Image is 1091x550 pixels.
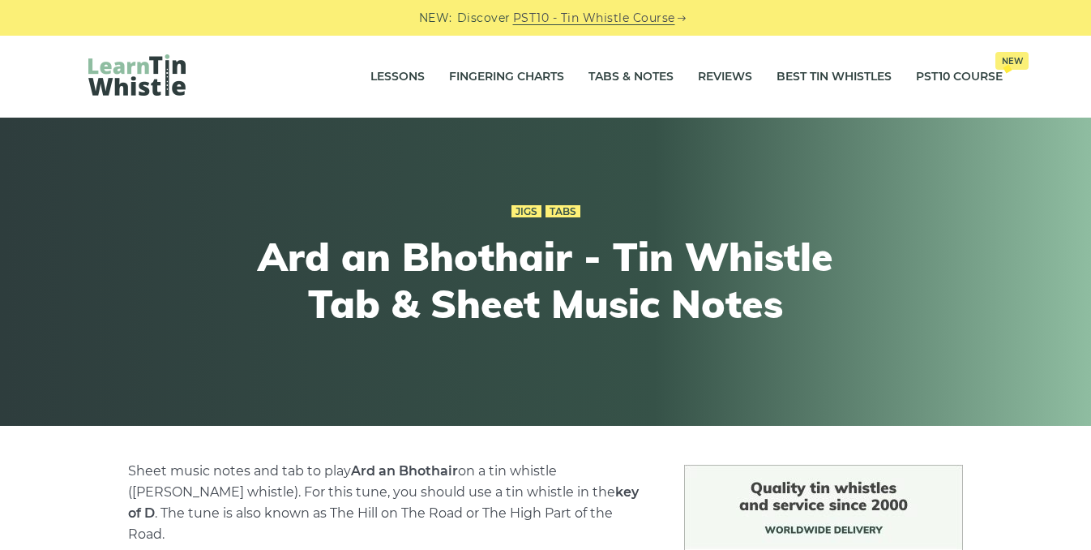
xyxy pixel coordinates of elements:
[247,234,844,327] h1: Ard an Bhothair - Tin Whistle Tab & Sheet Music Notes
[545,205,580,218] a: Tabs
[698,57,752,97] a: Reviews
[995,52,1029,70] span: New
[128,461,645,545] p: Sheet music notes and tab to play on a tin whistle ([PERSON_NAME] whistle). For this tune, you sh...
[351,463,458,479] strong: Ard an Bhothair
[88,54,186,96] img: LearnTinWhistle.com
[777,57,892,97] a: Best Tin Whistles
[916,57,1003,97] a: PST10 CourseNew
[588,57,674,97] a: Tabs & Notes
[511,205,541,218] a: Jigs
[370,57,425,97] a: Lessons
[449,57,564,97] a: Fingering Charts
